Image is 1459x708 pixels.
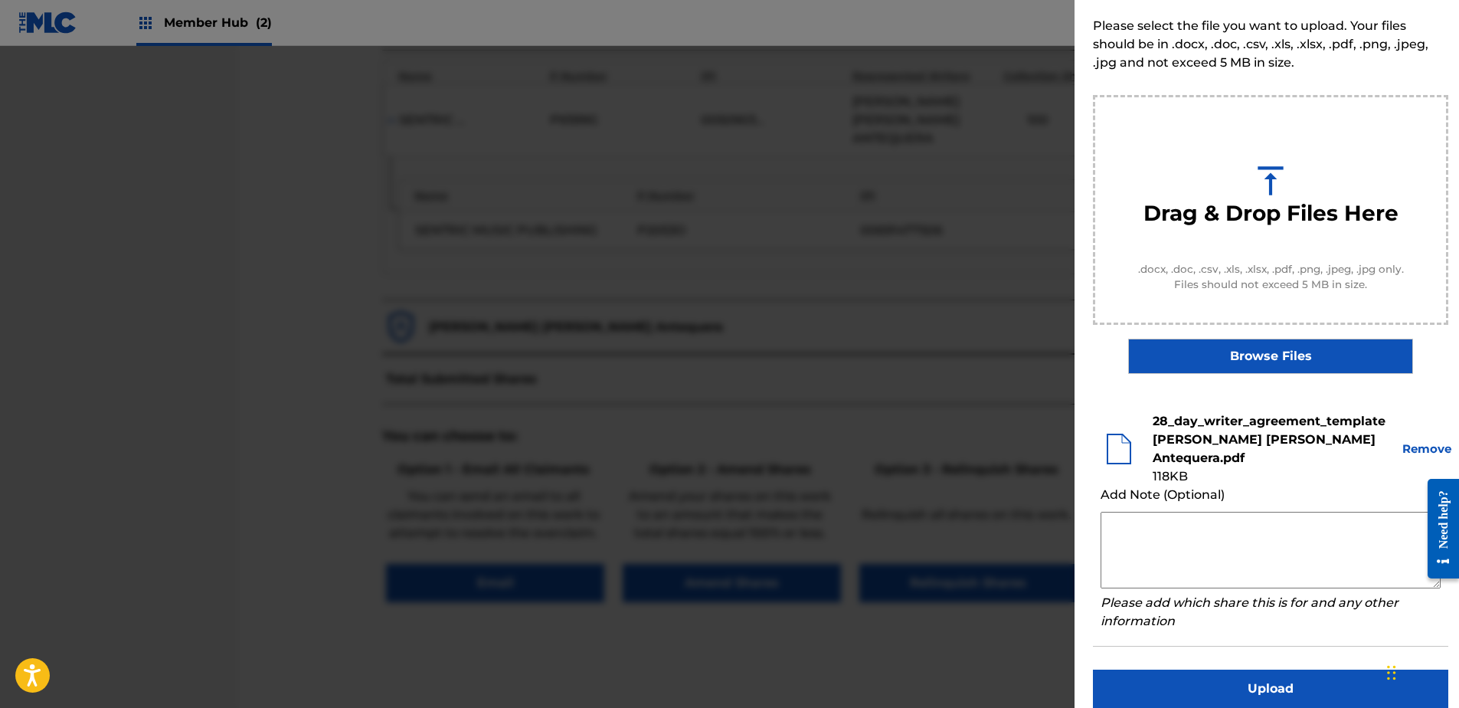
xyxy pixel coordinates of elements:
iframe: Chat Widget [1382,634,1459,708]
button: Remove [1401,441,1453,458]
span: (2) [256,15,272,30]
div: Add Note (Optional) [1101,486,1441,504]
label: Browse Files [1128,339,1412,374]
div: Drag [1387,650,1396,696]
h3: Drag & Drop Files Here [1143,200,1398,227]
span: Member Hub [164,14,272,31]
div: 118 KB [1153,467,1385,486]
img: MLC Logo [18,11,77,34]
img: Top Rightsholders [136,14,155,32]
span: .docx, .doc, .csv, .xls, .xlsx, .pdf, .png, .jpeg, .jpg only. Files should not exceed 5 MB in size. [1126,261,1415,293]
i: Please add which share this is for and any other information [1101,595,1398,628]
img: upload [1251,162,1290,200]
b: 28_day_writer_agreement_template [PERSON_NAME] [PERSON_NAME] Antequera.pdf [1153,414,1385,465]
iframe: Resource Center [1416,467,1459,591]
p: Please select the file you want to upload. Your files should be in .docx, .doc, .csv, .xls, .xlsx... [1093,17,1448,72]
img: file-icon [1101,431,1137,467]
button: Upload [1093,670,1448,708]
